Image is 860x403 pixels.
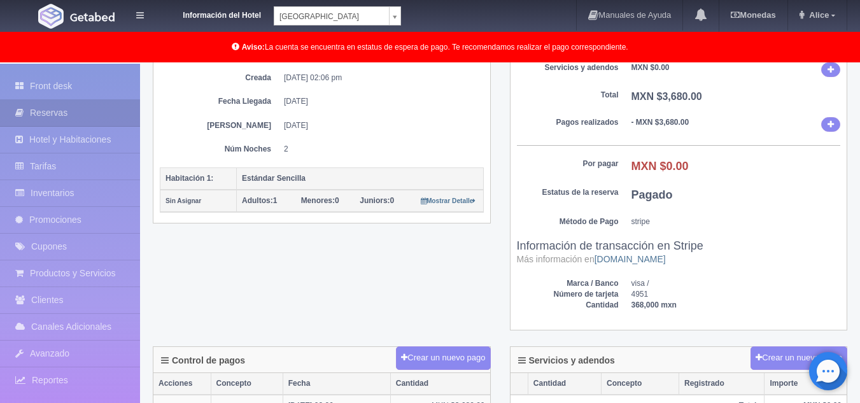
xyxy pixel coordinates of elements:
[159,6,261,21] dt: Información del Hotel
[517,216,619,227] dt: Método de Pago
[631,63,670,72] b: MXN $0.00
[279,7,384,26] span: [GEOGRAPHIC_DATA]
[631,289,841,300] dd: 4951
[517,90,619,101] dt: Total
[631,118,689,127] b: - MXN $3,680.00
[301,196,339,205] span: 0
[360,196,394,205] span: 0
[631,160,689,173] b: MXN $0.00
[631,188,673,201] b: Pagado
[421,197,476,204] small: Mostrar Detalle
[517,240,841,265] h3: Información de transacción en Stripe
[153,373,211,395] th: Acciones
[169,73,271,83] dt: Creada
[169,96,271,107] dt: Fecha Llegada
[517,187,619,198] dt: Estatus de la reserva
[517,117,619,128] dt: Pagos realizados
[211,373,283,395] th: Concepto
[169,144,271,155] dt: Núm Noches
[38,4,64,29] img: Getabed
[301,196,335,205] strong: Menores:
[517,300,619,311] dt: Cantidad
[517,278,619,289] dt: Marca / Banco
[731,10,775,20] b: Monedas
[274,6,401,25] a: [GEOGRAPHIC_DATA]
[765,373,847,395] th: Importe
[396,346,490,370] button: Crear un nuevo pago
[166,174,213,183] b: Habitación 1:
[169,120,271,131] dt: [PERSON_NAME]
[283,373,390,395] th: Fecha
[679,373,765,395] th: Registrado
[390,373,490,395] th: Cantidad
[284,73,474,83] dd: [DATE] 02:06 pm
[242,196,273,205] strong: Adultos:
[166,197,201,204] small: Sin Asignar
[517,289,619,300] dt: Número de tarjeta
[806,10,829,20] span: Alice
[284,96,474,107] dd: [DATE]
[517,62,619,73] dt: Servicios y adendos
[631,278,841,289] dd: visa /
[242,196,277,205] span: 1
[528,373,601,395] th: Cantidad
[631,216,841,227] dd: stripe
[161,356,245,365] h4: Control de pagos
[518,356,615,365] h4: Servicios y adendos
[242,43,265,52] b: Aviso:
[284,120,474,131] dd: [DATE]
[360,196,390,205] strong: Juniors:
[517,254,666,264] small: Más información en
[237,167,484,190] th: Estándar Sencilla
[631,91,702,102] b: MXN $3,680.00
[284,144,474,155] dd: 2
[421,196,476,205] a: Mostrar Detalle
[631,300,677,309] b: 368,000 mxn
[70,12,115,22] img: Getabed
[751,346,847,370] button: Crear un nuevo cargo
[595,254,666,264] a: [DOMAIN_NAME]
[602,373,679,395] th: Concepto
[517,159,619,169] dt: Por pagar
